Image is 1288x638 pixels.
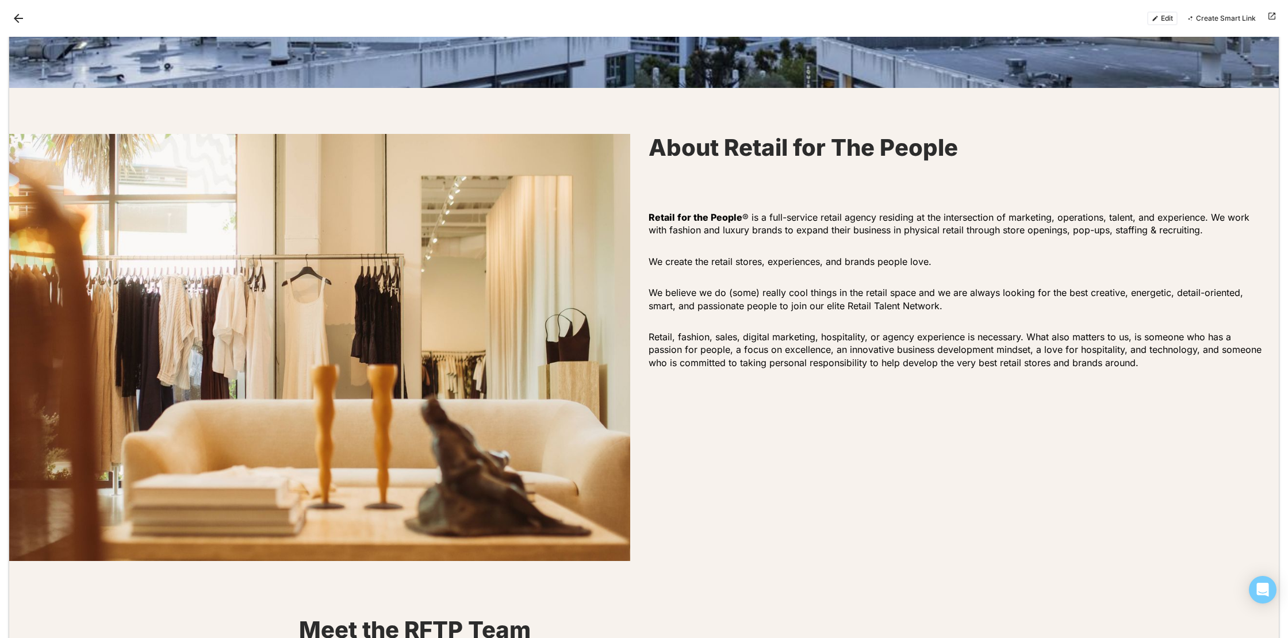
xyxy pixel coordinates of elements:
button: Edit [1147,11,1178,25]
span: We believe we do (some) really cool things in the retail space and we are always looking for the ... [649,287,1246,311]
div: Open Intercom Messenger [1249,576,1276,604]
span: Retail, fashion, sales, digital marketing, hospitality, or agency experience is necessary. What a... [649,331,1264,368]
strong: About Retail for The People [649,133,958,162]
strong: Retail for the People [649,212,742,223]
button: Back [9,9,28,28]
span: We create the retail stores, experiences, and brands people love. [649,256,931,267]
span: ® is a full-service retail agency residing at the intersection of marketing, operations, talent, ... [649,212,1252,236]
button: Create Smart Link [1182,11,1260,25]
